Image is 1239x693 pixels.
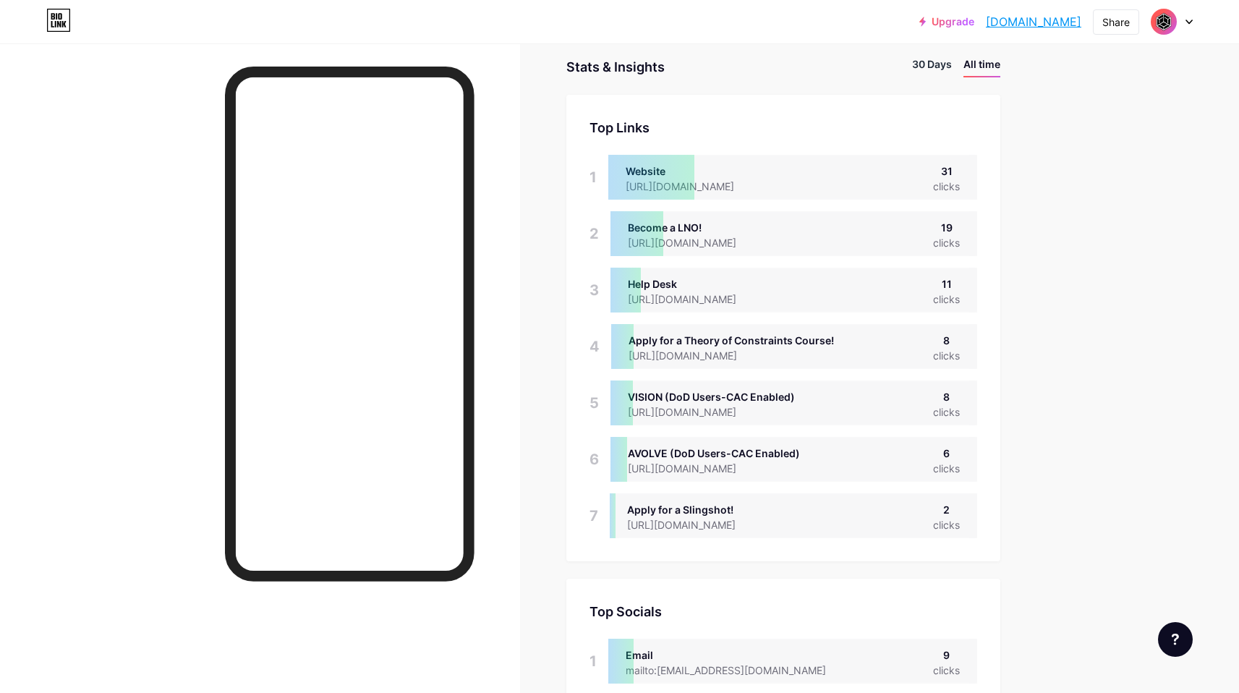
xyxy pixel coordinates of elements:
div: Top Links [589,118,977,137]
div: Become a LNO! [628,220,759,235]
div: Apply for a Slingshot! [627,502,759,517]
div: AVOLVE (DoD Users-CAC Enabled) [628,446,800,461]
div: 31 [933,163,960,179]
div: clicks [933,235,960,250]
div: [URL][DOMAIN_NAME] [628,461,800,476]
div: 19 [933,220,960,235]
div: Email [626,647,849,663]
div: mailto:[EMAIL_ADDRESS][DOMAIN_NAME] [626,663,849,678]
div: 7 [589,493,598,538]
div: Share [1102,14,1130,30]
div: 6 [933,446,960,461]
div: 11 [933,276,960,292]
div: [URL][DOMAIN_NAME] [629,348,834,363]
div: Apply for a Theory of Constraints Course! [629,333,834,348]
div: clicks [933,292,960,307]
div: clicks [933,663,960,678]
div: 2 [589,211,599,256]
div: [URL][DOMAIN_NAME] [627,517,759,532]
div: 2 [933,502,960,517]
li: 30 Days [912,56,952,77]
a: [DOMAIN_NAME] [986,13,1081,30]
div: clicks [933,404,960,420]
div: VISION (DoD Users-CAC Enabled) [628,389,795,404]
div: clicks [933,179,960,194]
div: 9 [933,647,960,663]
div: 3 [589,268,599,313]
div: Stats & Insights [566,56,665,77]
a: Upgrade [919,16,974,27]
div: [URL][DOMAIN_NAME] [628,404,795,420]
div: 8 [933,389,960,404]
li: All time [963,56,1000,77]
img: Tesseractaf Media [1150,8,1178,35]
div: 5 [589,380,599,425]
div: 8 [933,333,960,348]
div: Help Desk [628,276,759,292]
div: clicks [933,348,960,363]
div: [URL][DOMAIN_NAME] [628,235,759,250]
div: 1 [589,155,597,200]
div: clicks [933,461,960,476]
div: clicks [933,517,960,532]
div: 6 [589,437,599,482]
div: [URL][DOMAIN_NAME] [628,292,759,307]
div: 4 [589,324,600,369]
div: Top Socials [589,602,977,621]
div: 1 [589,639,597,684]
